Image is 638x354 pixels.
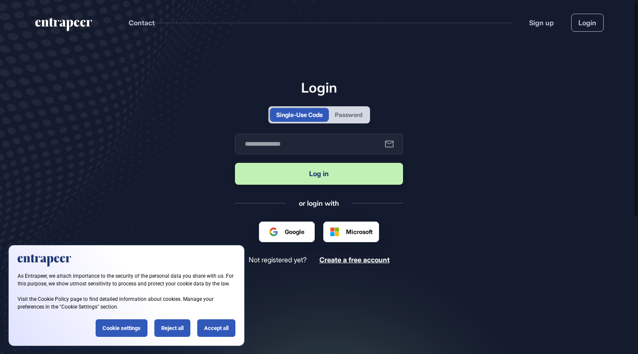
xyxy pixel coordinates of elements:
a: Login [571,14,604,32]
a: entrapeer-logo [34,18,93,34]
span: Microsoft [346,227,373,236]
span: Create a free account [319,255,390,264]
button: Log in [235,163,403,185]
div: Single-Use Code [276,110,323,119]
button: Contact [129,17,155,28]
div: or login with [299,198,339,208]
a: Create a free account [319,256,390,264]
span: Not registered yet? [249,256,307,264]
a: Sign up [529,18,554,28]
h1: Login [235,79,403,96]
div: Password [335,110,362,119]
